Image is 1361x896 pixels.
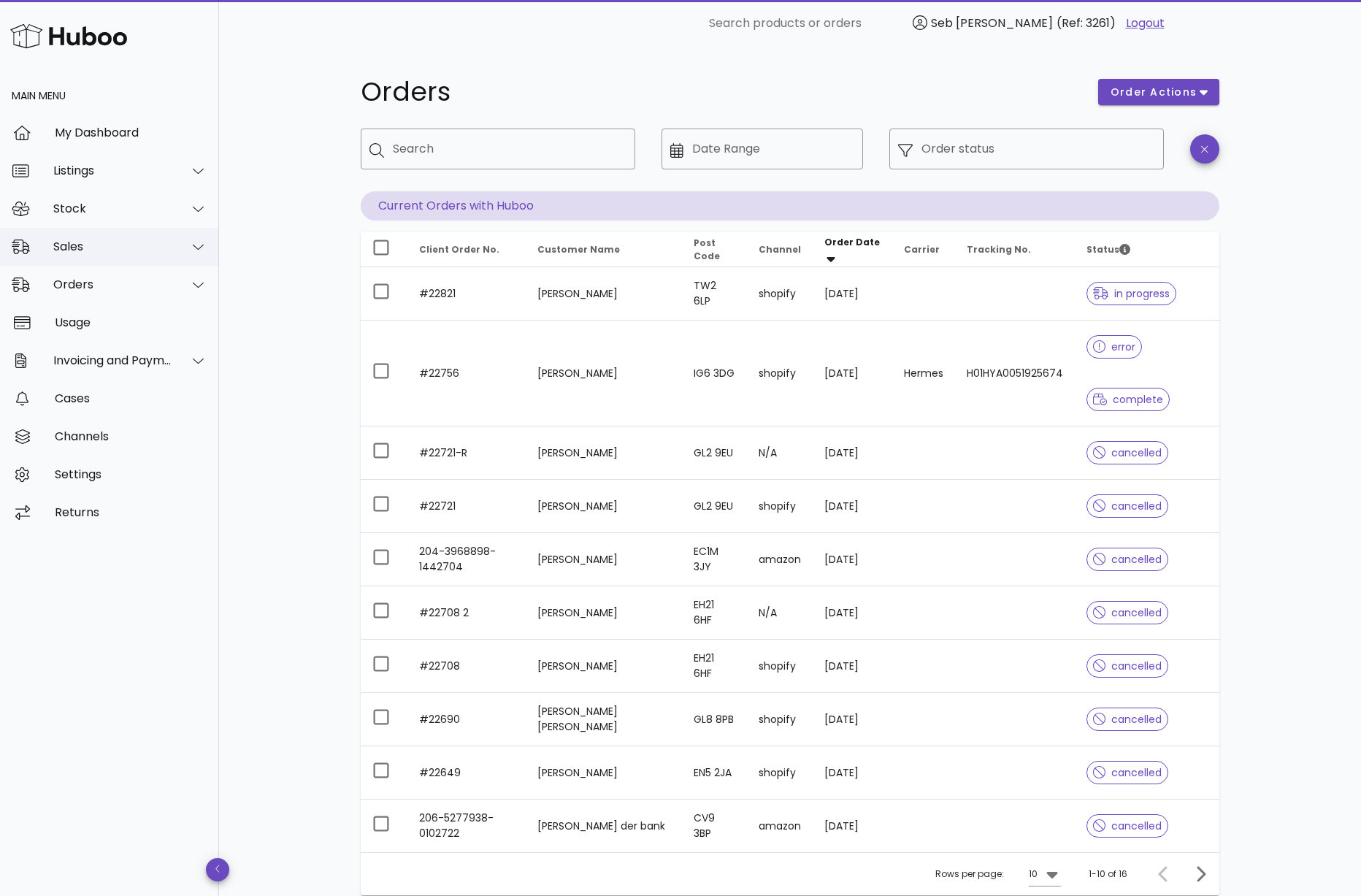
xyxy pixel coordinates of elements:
span: Client Order No. [419,243,499,256]
th: Client Order No. [407,232,526,267]
span: Carrier [904,243,940,256]
div: Usage [55,315,207,329]
td: [PERSON_NAME] [526,321,682,426]
td: shopify [747,640,813,693]
th: Status [1075,232,1219,267]
td: 204-3968898-1442704 [407,533,526,586]
span: cancelled [1093,661,1162,671]
td: GL8 8PB [682,693,747,746]
td: EH21 6HF [682,640,747,693]
span: cancelled [1093,448,1162,458]
span: (Ref: 3261) [1057,15,1116,31]
td: shopify [747,321,813,426]
td: amazon [747,800,813,852]
div: Cases [55,391,207,405]
td: [DATE] [813,640,892,693]
td: EC1M 3JY [682,533,747,586]
td: shopify [747,480,813,533]
span: cancelled [1093,608,1162,618]
th: Tracking No. [955,232,1075,267]
td: #22708 [407,640,526,693]
span: Seb [PERSON_NAME] [931,15,1053,31]
div: Channels [55,429,207,443]
div: 10Rows per page: [1029,862,1061,886]
td: [PERSON_NAME] [526,426,682,480]
td: [DATE] [813,480,892,533]
div: Rows per page: [935,853,1061,895]
a: Logout [1126,15,1165,32]
button: order actions [1098,79,1219,105]
th: Channel [747,232,813,267]
span: Status [1086,243,1130,256]
span: cancelled [1093,821,1162,831]
div: Listings [53,164,172,177]
td: [DATE] [813,586,892,640]
td: [DATE] [813,746,892,800]
td: [DATE] [813,693,892,746]
td: EH21 6HF [682,586,747,640]
td: [PERSON_NAME] [526,533,682,586]
th: Carrier [892,232,955,267]
div: Settings [55,467,207,481]
td: shopify [747,693,813,746]
th: Customer Name [526,232,682,267]
td: #22690 [407,693,526,746]
div: Stock [53,202,172,215]
th: Order Date: Sorted descending. Activate to remove sorting. [813,232,892,267]
td: [PERSON_NAME] [526,267,682,321]
span: order actions [1110,85,1197,100]
td: GL2 9EU [682,480,747,533]
td: [PERSON_NAME] [526,480,682,533]
td: #22756 [407,321,526,426]
span: cancelled [1093,501,1162,511]
span: Order Date [824,236,880,248]
div: Returns [55,505,207,519]
td: [PERSON_NAME] der bank [526,800,682,852]
td: [DATE] [813,800,892,852]
td: [PERSON_NAME] [PERSON_NAME] [526,693,682,746]
td: GL2 9EU [682,426,747,480]
span: Tracking No. [967,243,1031,256]
td: CV9 3BP [682,800,747,852]
td: [DATE] [813,267,892,321]
td: [PERSON_NAME] [526,746,682,800]
td: [DATE] [813,426,892,480]
th: Post Code [682,232,747,267]
td: N/A [747,426,813,480]
td: 206-5277938-0102722 [407,800,526,852]
td: #22721-R [407,426,526,480]
td: H01HYA0051925674 [955,321,1075,426]
span: Customer Name [537,243,620,256]
td: TW2 6LP [682,267,747,321]
td: #22821 [407,267,526,321]
img: Huboo Logo [10,20,127,52]
td: IG6 3DG [682,321,747,426]
td: amazon [747,533,813,586]
span: in progress [1093,288,1170,299]
div: Sales [53,240,172,253]
td: #22721 [407,480,526,533]
span: Channel [759,243,801,256]
div: Invoicing and Payments [53,353,172,367]
td: EN5 2JA [682,746,747,800]
td: [DATE] [813,533,892,586]
span: Post Code [694,237,720,262]
td: [PERSON_NAME] [526,640,682,693]
div: Orders [53,277,172,291]
button: Next page [1187,861,1214,887]
td: N/A [747,586,813,640]
h1: Orders [361,79,1081,105]
p: Current Orders with Huboo [361,191,1219,221]
div: My Dashboard [55,126,207,139]
td: #22708 2 [407,586,526,640]
span: error [1093,342,1136,352]
div: 10 [1029,868,1038,881]
td: [PERSON_NAME] [526,586,682,640]
td: shopify [747,267,813,321]
td: Hermes [892,321,955,426]
td: shopify [747,746,813,800]
span: cancelled [1093,554,1162,564]
div: 1-10 of 16 [1089,868,1127,881]
td: [DATE] [813,321,892,426]
td: #22649 [407,746,526,800]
